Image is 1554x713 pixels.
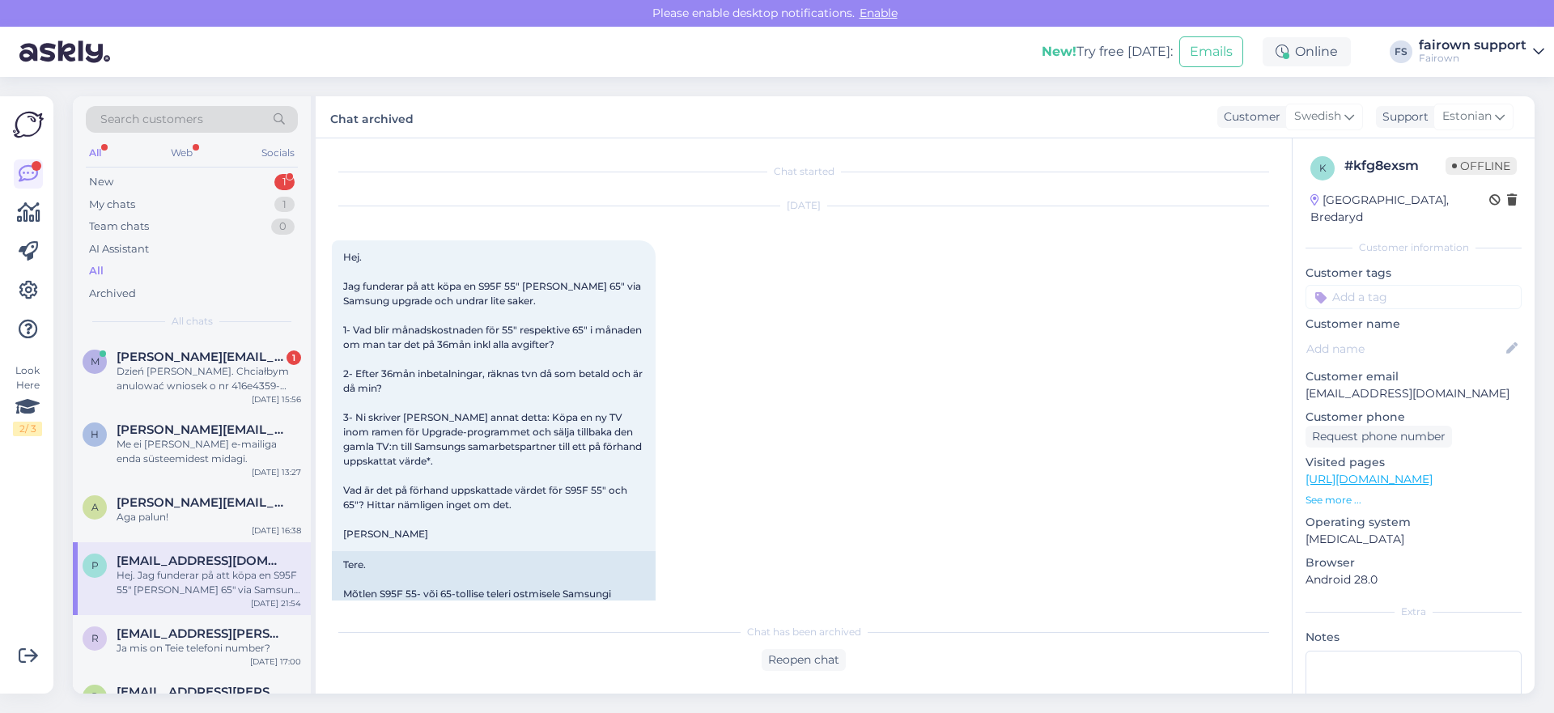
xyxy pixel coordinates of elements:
[91,632,99,644] span: r
[1306,316,1522,333] p: Customer name
[252,524,301,537] div: [DATE] 16:38
[1306,629,1522,646] p: Notes
[1042,42,1173,62] div: Try free [DATE]:
[747,625,861,639] span: Chat has been archived
[1390,40,1412,63] div: FS
[1419,39,1544,65] a: fairown supportFairown
[1310,192,1489,226] div: [GEOGRAPHIC_DATA], Bredaryd
[117,510,301,524] div: Aga palun!
[274,197,295,213] div: 1
[332,198,1276,213] div: [DATE]
[91,690,99,702] span: r
[1419,39,1526,52] div: fairown support
[100,111,203,128] span: Search customers
[1306,368,1522,385] p: Customer email
[168,142,196,163] div: Web
[117,685,285,699] span: rafal.sowa@ispot.pl
[117,422,285,437] span: hege.vedoy@altiboxmail.no
[343,251,645,540] span: Hej. Jag funderar på att köpa en S95F 55" [PERSON_NAME] 65" via Samsung upgrade och undrar lite s...
[1319,162,1327,174] span: k
[1344,156,1446,176] div: # kfg8exsm
[252,466,301,478] div: [DATE] 13:27
[855,6,902,20] span: Enable
[1419,52,1526,65] div: Fairown
[1306,285,1522,309] input: Add a tag
[1217,108,1280,125] div: Customer
[117,350,285,364] span: marcin.stolarski@ispot.pl
[117,641,301,656] div: Ja mis on Teie telefoni number?
[117,437,301,466] div: Me ei [PERSON_NAME] e-mailiga enda süsteemidest midagi.
[91,559,99,571] span: p
[117,364,301,393] div: Dzień [PERSON_NAME]. Chciałbym anulować wniosek o nr 416e4359-6933-4f5b-aa31-998d08e75e3f ze wzgl...
[1306,454,1522,471] p: Visited pages
[287,350,301,365] div: 1
[1446,157,1517,175] span: Offline
[89,286,136,302] div: Archived
[13,109,44,140] img: Askly Logo
[89,241,149,257] div: AI Assistant
[258,142,298,163] div: Socials
[1306,240,1522,255] div: Customer information
[89,263,104,279] div: All
[252,393,301,405] div: [DATE] 15:56
[1263,37,1351,66] div: Online
[1376,108,1429,125] div: Support
[251,597,301,609] div: [DATE] 21:54
[91,428,99,440] span: h
[13,422,42,436] div: 2 / 3
[117,554,285,568] span: pierrejonssonagren@gmail.com
[1294,108,1341,125] span: Swedish
[1306,514,1522,531] p: Operating system
[117,626,285,641] span: rafał.sowa@ispot.pl
[274,174,295,190] div: 1
[1179,36,1243,67] button: Emails
[172,314,213,329] span: All chats
[86,142,104,163] div: All
[91,501,99,513] span: a
[89,197,135,213] div: My chats
[762,649,846,671] div: Reopen chat
[1442,108,1492,125] span: Estonian
[1306,531,1522,548] p: [MEDICAL_DATA]
[1306,571,1522,588] p: Android 28.0
[1042,44,1076,59] b: New!
[250,656,301,668] div: [DATE] 17:00
[13,363,42,436] div: Look Here
[1306,472,1433,486] a: [URL][DOMAIN_NAME]
[89,174,113,190] div: New
[332,164,1276,179] div: Chat started
[91,355,100,367] span: m
[1306,385,1522,402] p: [EMAIL_ADDRESS][DOMAIN_NAME]
[117,568,301,597] div: Hej. Jag funderar på att köpa en S95F 55" [PERSON_NAME] 65" via Samsung upgrade och undrar lite s...
[1306,409,1522,426] p: Customer phone
[117,495,285,510] span: amelia.nowicka@ispot.pl
[271,219,295,235] div: 0
[1306,265,1522,282] p: Customer tags
[330,106,414,128] label: Chat archived
[89,219,149,235] div: Team chats
[1306,554,1522,571] p: Browser
[1306,340,1503,358] input: Add name
[1306,605,1522,619] div: Extra
[1306,493,1522,507] p: See more ...
[1306,426,1452,448] div: Request phone number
